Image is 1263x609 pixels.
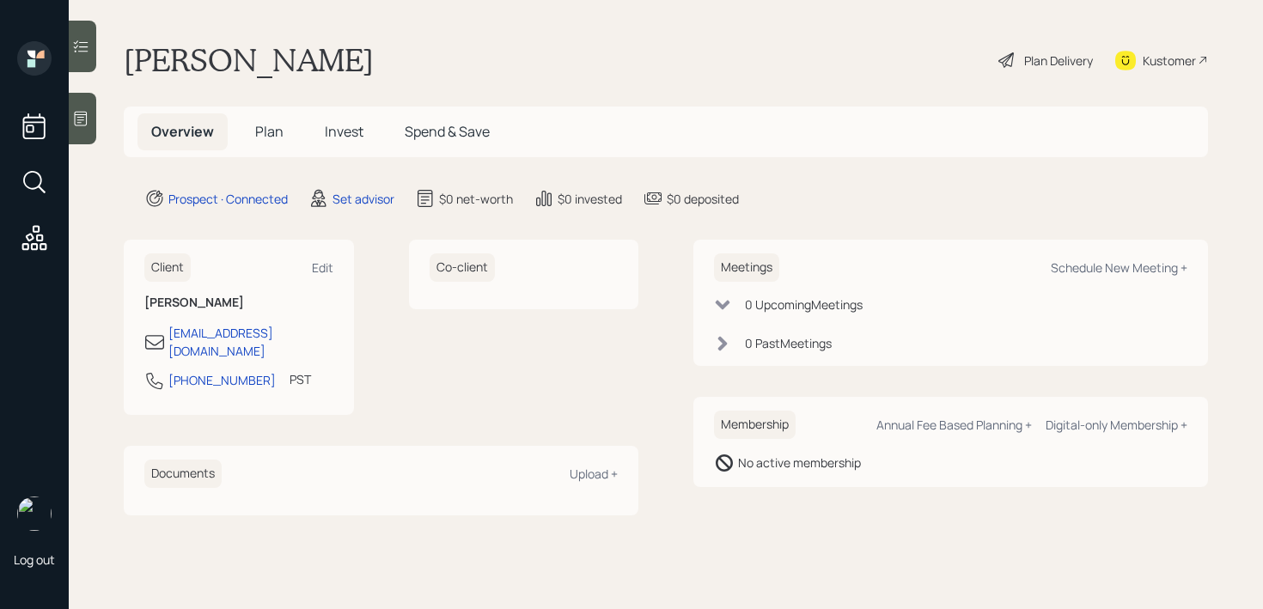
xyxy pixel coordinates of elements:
[738,454,861,472] div: No active membership
[312,259,333,276] div: Edit
[14,551,55,568] div: Log out
[333,190,394,208] div: Set advisor
[255,122,284,141] span: Plan
[144,253,191,282] h6: Client
[151,122,214,141] span: Overview
[124,41,374,79] h1: [PERSON_NAME]
[745,334,832,352] div: 0 Past Meeting s
[570,466,618,482] div: Upload +
[144,460,222,488] h6: Documents
[1046,417,1187,433] div: Digital-only Membership +
[745,295,863,314] div: 0 Upcoming Meeting s
[439,190,513,208] div: $0 net-worth
[17,496,52,531] img: retirable_logo.png
[144,295,333,310] h6: [PERSON_NAME]
[168,371,276,389] div: [PHONE_NUMBER]
[1143,52,1196,70] div: Kustomer
[558,190,622,208] div: $0 invested
[876,417,1032,433] div: Annual Fee Based Planning +
[714,411,796,439] h6: Membership
[430,253,495,282] h6: Co-client
[168,190,288,208] div: Prospect · Connected
[1051,259,1187,276] div: Schedule New Meeting +
[1024,52,1093,70] div: Plan Delivery
[168,324,333,360] div: [EMAIL_ADDRESS][DOMAIN_NAME]
[405,122,490,141] span: Spend & Save
[667,190,739,208] div: $0 deposited
[290,370,311,388] div: PST
[714,253,779,282] h6: Meetings
[325,122,363,141] span: Invest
